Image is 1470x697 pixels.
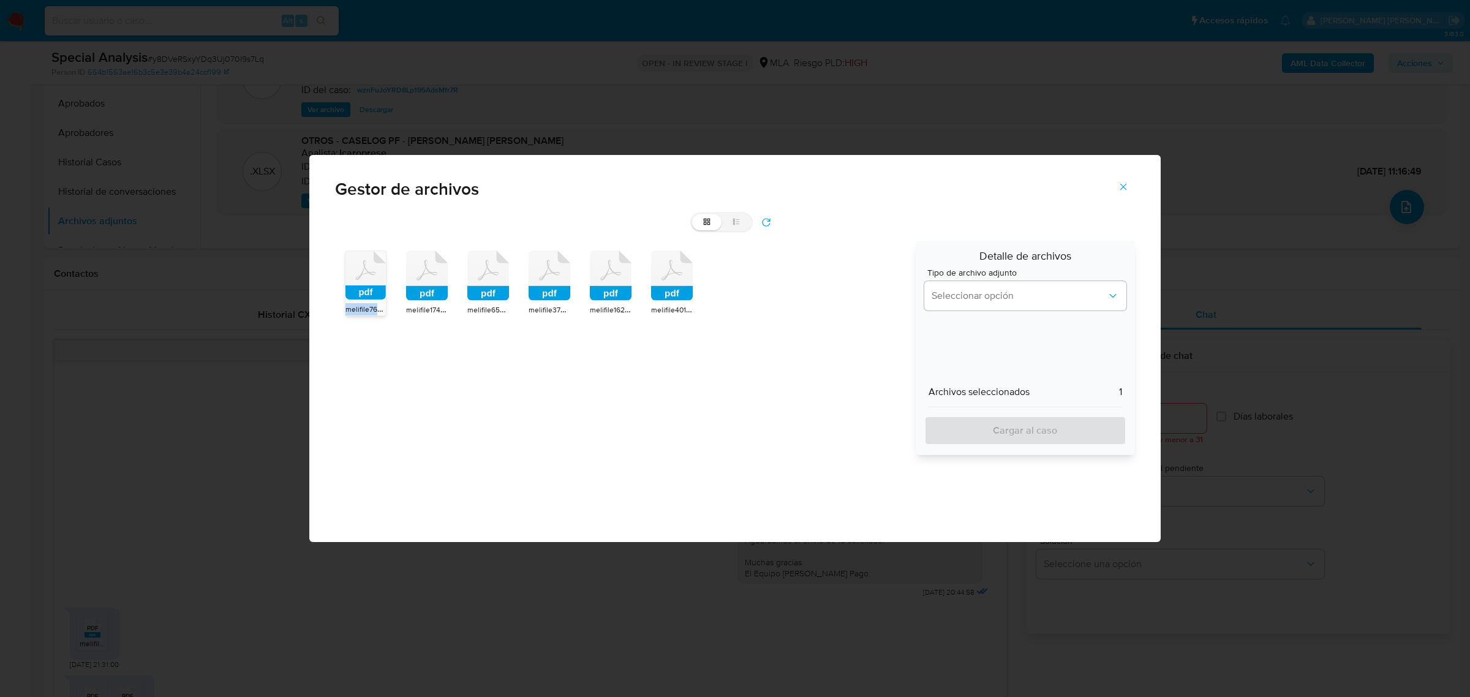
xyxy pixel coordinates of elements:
span: 1 [1119,386,1122,398]
button: Cerrar [1102,172,1145,202]
div: pdfmelifile3740523004939004755.pdf [529,251,570,316]
span: Tipo de archivo adjunto [927,268,1129,277]
span: Archivos seleccionados [929,386,1030,398]
div: pdfmelifile1743331158194830854.pdf [406,251,448,316]
span: melifile3740523004939004755.pdf [529,303,645,315]
span: Detalle de archivos [924,249,1126,268]
div: pdfmelifile7637239360014984260.pdf [345,251,386,315]
span: Seleccionar opción [932,290,1107,302]
div: pdfmelifile6583456418555418259.pdf [467,251,509,316]
div: pdfmelifile4010862741930854289.pdf [651,251,693,316]
div: pdfmelifile1628023587393698339.pdf [590,251,631,316]
span: melifile4010862741930854289.pdf [651,303,764,315]
span: melifile1628023587393698339.pdf [590,303,705,315]
span: melifile7637239360014984260.pdf [345,303,460,315]
span: melifile6583456418555418259.pdf [467,303,581,315]
button: refresh [753,213,780,232]
span: melifile1743331158194830854.pdf [406,303,516,315]
span: Gestor de archivos [335,181,1135,198]
button: document types [924,281,1126,311]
